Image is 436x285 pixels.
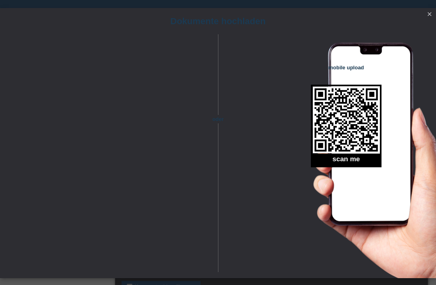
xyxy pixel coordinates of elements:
[311,64,381,71] h4: mobile upload
[12,54,204,256] iframe: Upload
[204,115,232,123] span: oder
[424,10,435,19] a: close
[426,11,433,17] i: close
[311,155,381,167] h2: scan me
